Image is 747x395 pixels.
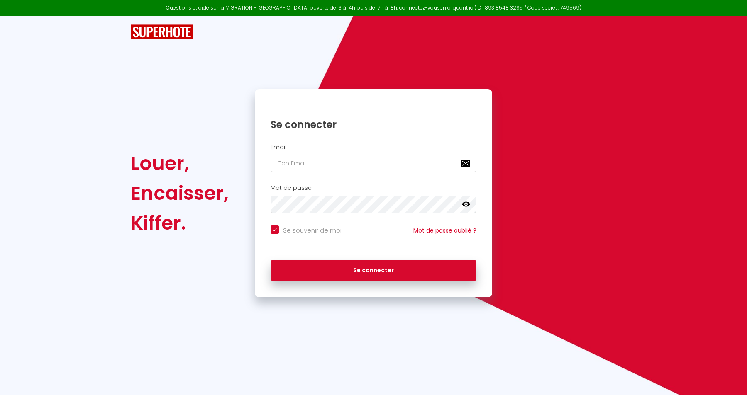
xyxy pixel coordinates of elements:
[271,144,476,151] h2: Email
[131,208,229,238] div: Kiffer.
[271,184,476,191] h2: Mot de passe
[131,148,229,178] div: Louer,
[440,4,474,11] a: en cliquant ici
[131,178,229,208] div: Encaisser,
[413,226,476,235] a: Mot de passe oublié ?
[271,260,476,281] button: Se connecter
[131,24,193,40] img: SuperHote logo
[271,118,476,131] h1: Se connecter
[271,155,476,172] input: Ton Email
